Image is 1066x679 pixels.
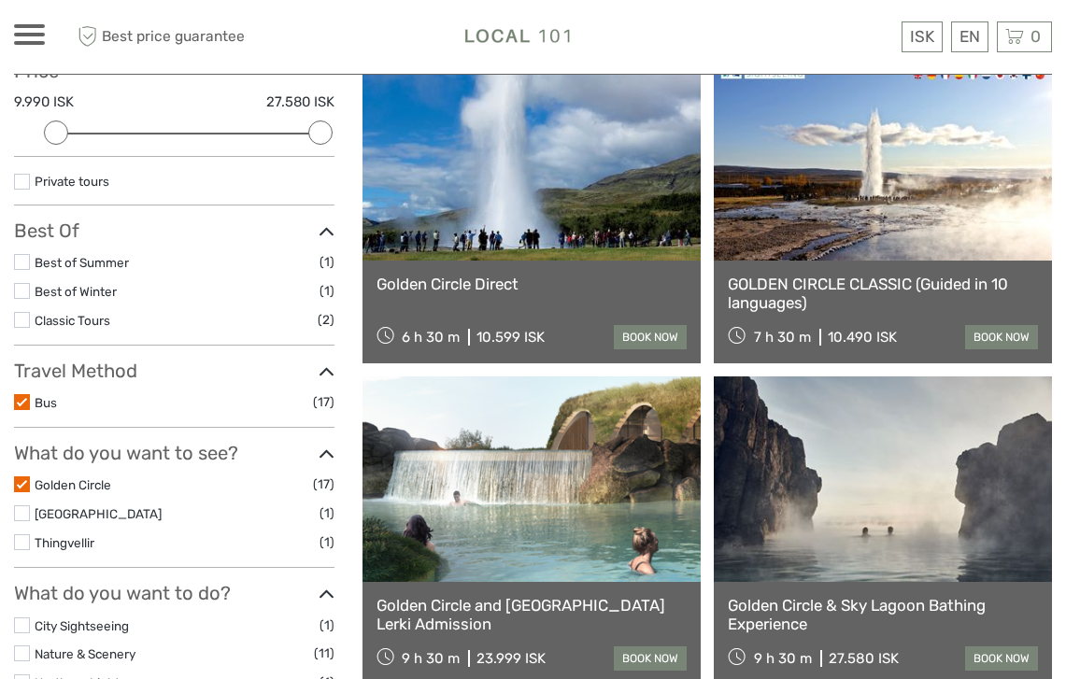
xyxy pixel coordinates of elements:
[14,360,334,382] h3: Travel Method
[439,14,599,60] img: Local 101
[320,280,334,302] span: (1)
[320,615,334,636] span: (1)
[754,650,812,667] span: 9 h 30 m
[965,325,1038,349] a: book now
[829,650,899,667] div: 27.580 ISK
[1028,27,1044,46] span: 0
[377,596,687,634] a: Golden Circle and [GEOGRAPHIC_DATA] Lerki Admission
[728,596,1038,634] a: Golden Circle & Sky Lagoon Bathing Experience
[35,313,110,328] a: Classic Tours
[35,255,129,270] a: Best of Summer
[314,643,334,664] span: (11)
[476,650,546,667] div: 23.999 ISK
[402,329,460,346] span: 6 h 30 m
[26,33,211,48] p: We're away right now. Please check back later!
[476,329,545,346] div: 10.599 ISK
[728,275,1038,313] a: GOLDEN CIRCLE CLASSIC (Guided in 10 languages)
[35,395,57,410] a: Bus
[35,174,109,189] a: Private tours
[35,284,117,299] a: Best of Winter
[614,325,687,349] a: book now
[320,531,334,553] span: (1)
[402,650,460,667] span: 9 h 30 m
[35,535,94,550] a: Thingvellir
[951,21,988,52] div: EN
[14,582,334,604] h3: What do you want to do?
[313,391,334,413] span: (17)
[14,442,334,464] h3: What do you want to see?
[377,275,687,293] a: Golden Circle Direct
[754,329,811,346] span: 7 h 30 m
[35,477,111,492] a: Golden Circle
[73,21,274,52] span: Best price guarantee
[215,29,237,51] button: Open LiveChat chat widget
[614,646,687,671] a: book now
[313,474,334,495] span: (17)
[828,329,897,346] div: 10.490 ISK
[910,27,934,46] span: ISK
[320,251,334,273] span: (1)
[266,92,334,112] label: 27.580 ISK
[318,309,334,331] span: (2)
[35,618,129,633] a: City Sightseeing
[965,646,1038,671] a: book now
[35,646,135,661] a: Nature & Scenery
[320,502,334,524] span: (1)
[35,506,162,521] a: [GEOGRAPHIC_DATA]
[14,92,74,112] label: 9.990 ISK
[14,219,334,242] h3: Best Of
